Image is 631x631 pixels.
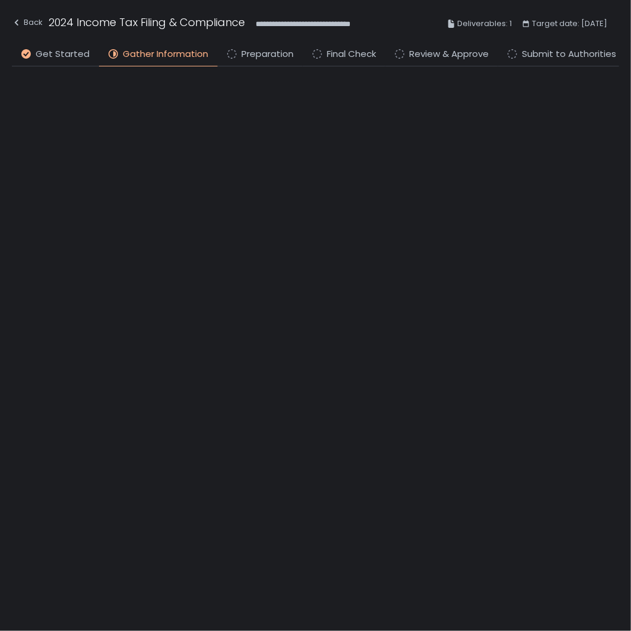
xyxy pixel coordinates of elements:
span: Get Started [36,47,90,61]
span: Preparation [241,47,294,61]
span: Review & Approve [409,47,489,61]
h1: 2024 Income Tax Filing & Compliance [49,14,245,30]
span: Submit to Authorities [522,47,616,61]
span: Gather Information [123,47,208,61]
span: Deliverables: 1 [457,17,512,31]
div: Back [12,15,43,30]
span: Final Check [327,47,376,61]
button: Back [12,14,43,34]
span: Target date: [DATE] [532,17,607,31]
